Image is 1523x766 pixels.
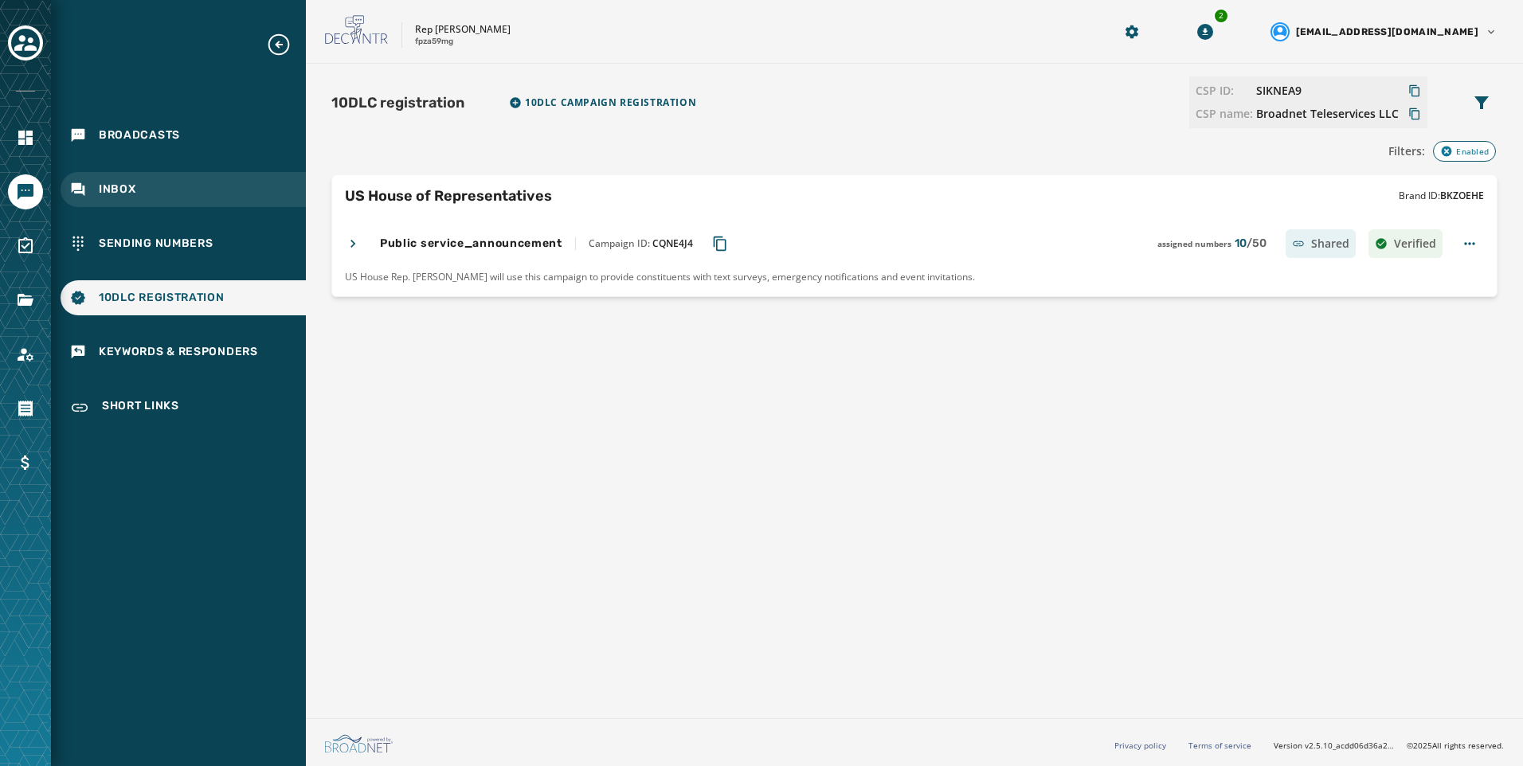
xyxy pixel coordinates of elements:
span: BKZOEHE [1440,189,1484,202]
div: Shared [1286,229,1356,258]
div: 2 [1213,8,1229,24]
a: Privacy policy [1114,740,1166,751]
a: Navigate to 10DLC Registration [61,280,306,315]
button: Copy CSP ID to clipboard [1408,83,1421,99]
span: / 50 [1247,236,1267,250]
span: Campaign ID: [589,237,693,250]
span: Filters: [1388,143,1425,159]
a: Navigate to Keywords & Responders [61,334,306,369]
span: CSP name: [1196,106,1253,122]
span: US House Rep. [PERSON_NAME] will use this campaign to provide constituents with text surveys, eme... [345,271,1484,283]
span: Short Links [102,398,179,417]
p: Rep [PERSON_NAME] [415,23,511,36]
h1: 10DLC registration [331,92,464,114]
div: Enabled [1433,141,1496,162]
span: Version [1274,740,1394,752]
span: 10 [1235,236,1267,252]
button: Copy CSP ID [1256,83,1399,99]
span: 10DLC Campaign registration [525,96,696,109]
span: v2.5.10_acdd06d36a2d477687e21de5ea907d8c03850ae9 [1305,740,1394,752]
a: Navigate to Broadcasts [61,118,306,153]
span: 10DLC Registration [99,290,225,306]
button: Copy Campaign ID to clipboard [706,229,734,258]
span: © 2025 All rights reserved. [1407,740,1504,751]
button: Copy CSP Name [1256,106,1399,122]
span: SIKNEA9 [1256,83,1302,99]
span: Brand ID: [1399,190,1484,202]
a: Navigate to Home [8,120,43,155]
button: Download Menu [1191,18,1220,46]
span: CSP ID: [1196,83,1253,99]
a: Navigate to Short Links [61,389,306,427]
h2: US House of Representatives [345,185,552,207]
p: fpza59mg [415,36,453,48]
span: Broadnet Teleservices LLC [1256,106,1399,122]
button: Manage global settings [1118,18,1146,46]
button: Import TCR Campaign [503,90,703,115]
div: Verified [1368,229,1443,258]
span: assigned numbers [1157,236,1231,252]
a: Terms of service [1188,740,1251,751]
a: Navigate to Files [8,283,43,318]
a: Navigate to Messaging [8,174,43,209]
span: Sending Numbers [99,236,213,252]
span: CQNE4J4 [652,236,693,250]
span: [EMAIL_ADDRESS][DOMAIN_NAME] [1296,25,1478,38]
a: Navigate to Sending Numbers [61,226,306,261]
a: Navigate to Billing [8,445,43,480]
span: Broadcasts [99,127,180,143]
a: Navigate to Account [8,337,43,372]
h4: Public service_announcement [380,236,562,252]
button: Toggle account select drawer [8,25,43,61]
a: Navigate to Orders [8,391,43,426]
span: Keywords & Responders [99,344,258,360]
button: Filters menu [1466,87,1498,119]
button: Expand sub nav menu [266,32,304,57]
button: Copy CSP Name to clipboard [1408,106,1421,122]
button: User settings [1264,16,1504,48]
a: Navigate to Inbox [61,172,306,207]
span: Inbox [99,182,136,197]
a: Navigate to Surveys [8,229,43,264]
